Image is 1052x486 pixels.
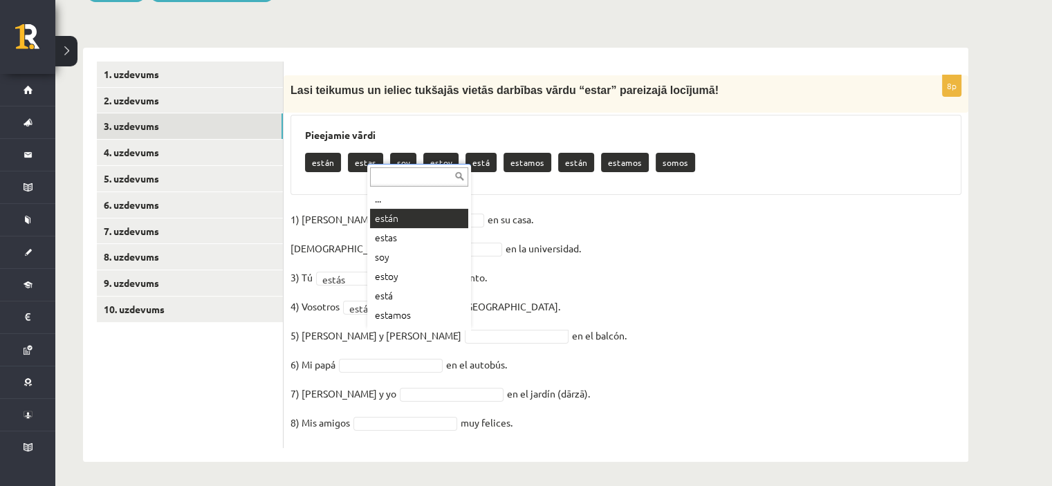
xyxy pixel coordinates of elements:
div: están [370,325,468,344]
div: ... [370,189,468,209]
div: estoy [370,267,468,286]
div: están [370,209,468,228]
div: soy [370,247,468,267]
div: estamos [370,306,468,325]
div: estas [370,228,468,247]
div: está [370,286,468,306]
